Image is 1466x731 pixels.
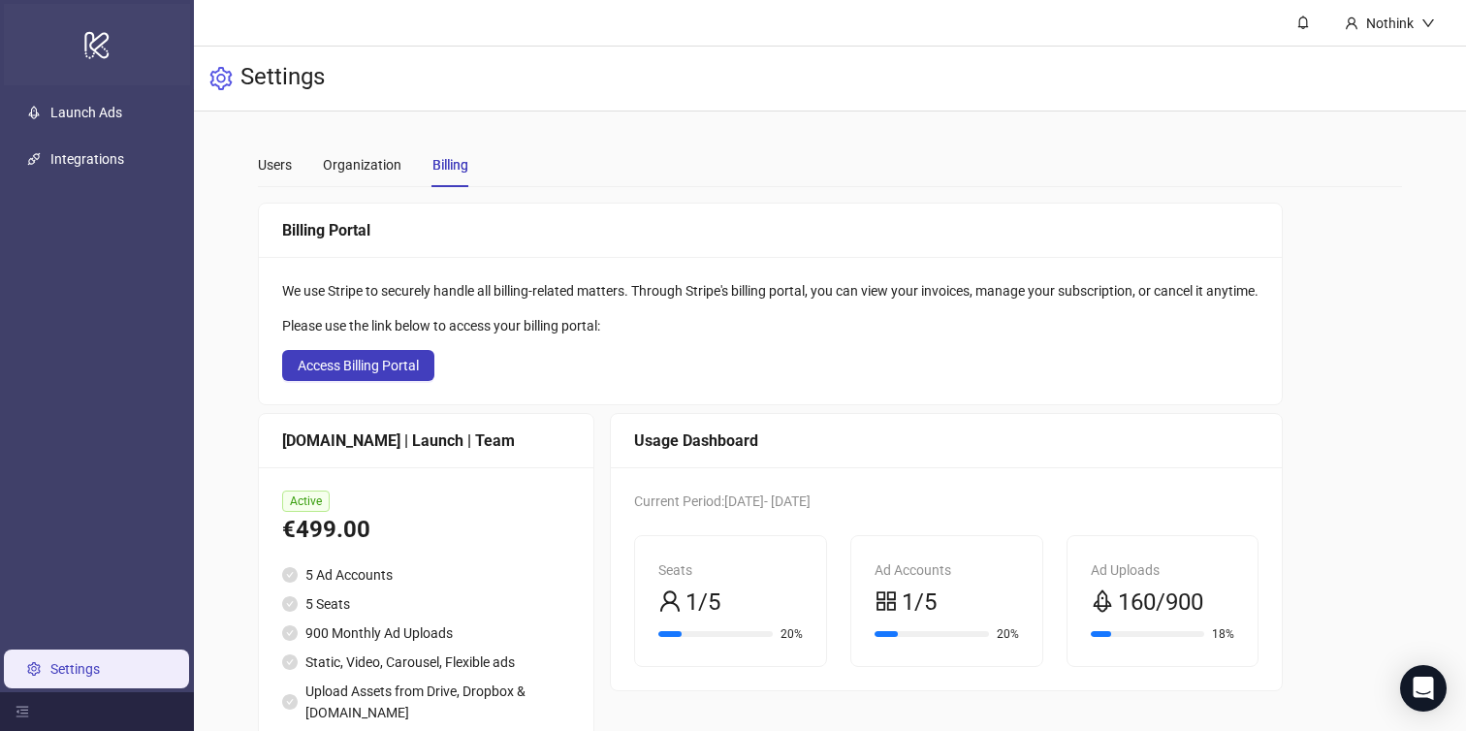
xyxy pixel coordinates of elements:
span: check-circle [282,567,298,583]
li: 5 Ad Accounts [282,564,570,586]
span: 1/5 [902,585,937,621]
div: Ad Accounts [875,559,1019,581]
div: Ad Uploads [1091,559,1235,581]
li: Static, Video, Carousel, Flexible ads [282,652,570,673]
div: Nothink [1358,13,1421,34]
button: Access Billing Portal [282,350,434,381]
div: Users [258,154,292,175]
div: Seats [658,559,803,581]
span: bell [1296,16,1310,29]
span: user [658,589,682,613]
span: check-circle [282,596,298,612]
span: 18% [1212,628,1234,640]
a: Launch Ads [50,105,122,120]
span: down [1421,16,1435,30]
span: check-circle [282,654,298,670]
div: Billing Portal [282,218,1259,242]
h3: Settings [240,62,325,95]
span: appstore [875,589,898,613]
div: We use Stripe to securely handle all billing-related matters. Through Stripe's billing portal, yo... [282,280,1259,302]
li: 900 Monthly Ad Uploads [282,622,570,644]
li: 5 Seats [282,593,570,615]
span: rocket [1091,589,1114,613]
span: check-circle [282,694,298,710]
span: setting [209,67,233,90]
span: 20% [781,628,803,640]
div: Open Intercom Messenger [1400,665,1447,712]
span: Access Billing Portal [298,358,419,373]
div: Usage Dashboard [634,429,1259,453]
span: Active [282,491,330,512]
span: Current Period: [DATE] - [DATE] [634,493,811,509]
li: Upload Assets from Drive, Dropbox & [DOMAIN_NAME] [282,681,570,723]
span: 1/5 [685,585,720,621]
span: menu-fold [16,705,29,718]
a: Integrations [50,151,124,167]
div: €499.00 [282,512,570,549]
span: 20% [997,628,1019,640]
span: user [1345,16,1358,30]
div: Billing [432,154,468,175]
span: 160/900 [1118,585,1203,621]
div: [DOMAIN_NAME] | Launch | Team [282,429,570,453]
div: Please use the link below to access your billing portal: [282,315,1259,336]
div: Organization [323,154,401,175]
span: check-circle [282,625,298,641]
a: Settings [50,661,100,677]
